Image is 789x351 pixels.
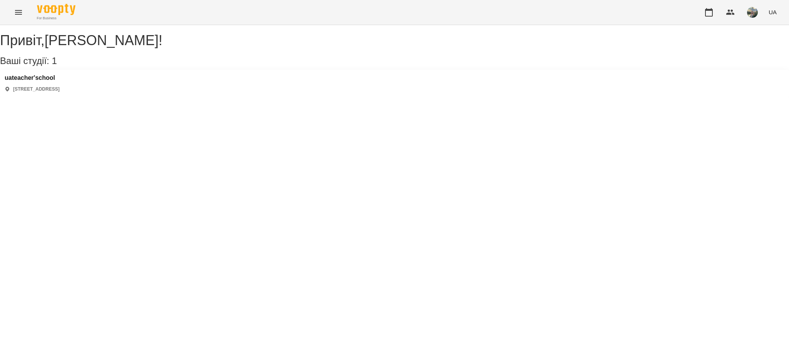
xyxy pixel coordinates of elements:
[747,7,758,18] img: 3ee4fd3f6459422412234092ea5b7c8e.jpg
[5,74,60,81] a: uateacher'school
[769,8,777,16] span: UA
[766,5,780,19] button: UA
[13,86,60,93] p: [STREET_ADDRESS]
[52,56,57,66] span: 1
[9,3,28,22] button: Menu
[37,16,75,21] span: For Business
[37,4,75,15] img: Voopty Logo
